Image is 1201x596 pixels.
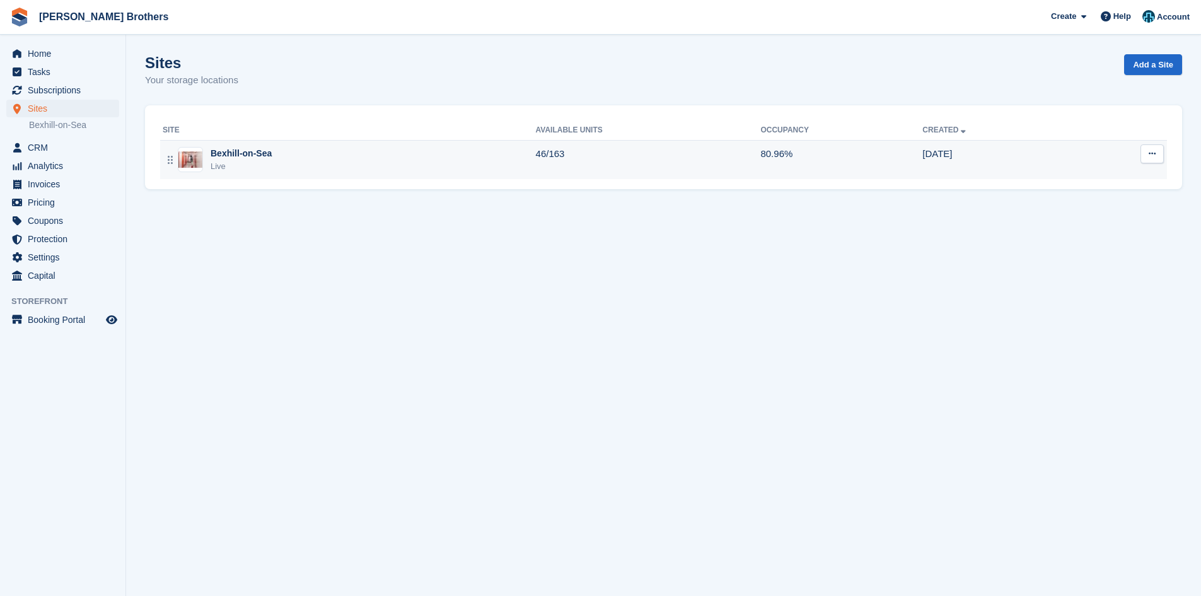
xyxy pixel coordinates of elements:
span: Storefront [11,295,125,308]
th: Available Units [536,120,761,141]
th: Occupancy [760,120,922,141]
span: Subscriptions [28,81,103,99]
span: Home [28,45,103,62]
span: Settings [28,248,103,266]
a: menu [6,139,119,156]
a: menu [6,194,119,211]
a: menu [6,157,119,175]
span: Protection [28,230,103,248]
img: Image of Bexhill-on-Sea site [178,151,202,168]
a: Preview store [104,312,119,327]
span: Pricing [28,194,103,211]
span: Capital [28,267,103,284]
a: Add a Site [1124,54,1182,75]
p: Your storage locations [145,73,238,88]
a: menu [6,212,119,230]
a: menu [6,175,119,193]
a: Created [922,126,968,134]
a: Bexhill-on-Sea [29,119,119,131]
span: Sites [28,100,103,117]
td: [DATE] [922,140,1077,179]
h1: Sites [145,54,238,71]
span: Account [1157,11,1190,23]
img: Helen Eldridge [1142,10,1155,23]
span: Analytics [28,157,103,175]
a: menu [6,63,119,81]
span: CRM [28,139,103,156]
img: stora-icon-8386f47178a22dfd0bd8f6a31ec36ba5ce8667c1dd55bd0f319d3a0aa187defe.svg [10,8,29,26]
a: menu [6,311,119,329]
a: menu [6,248,119,266]
a: menu [6,267,119,284]
a: menu [6,81,119,99]
span: Create [1051,10,1076,23]
td: 46/163 [536,140,761,179]
a: menu [6,230,119,248]
span: Coupons [28,212,103,230]
a: [PERSON_NAME] Brothers [34,6,173,27]
a: menu [6,100,119,117]
span: Invoices [28,175,103,193]
span: Help [1113,10,1131,23]
div: Live [211,160,272,173]
a: menu [6,45,119,62]
span: Booking Portal [28,311,103,329]
span: Tasks [28,63,103,81]
td: 80.96% [760,140,922,179]
div: Bexhill-on-Sea [211,147,272,160]
th: Site [160,120,536,141]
